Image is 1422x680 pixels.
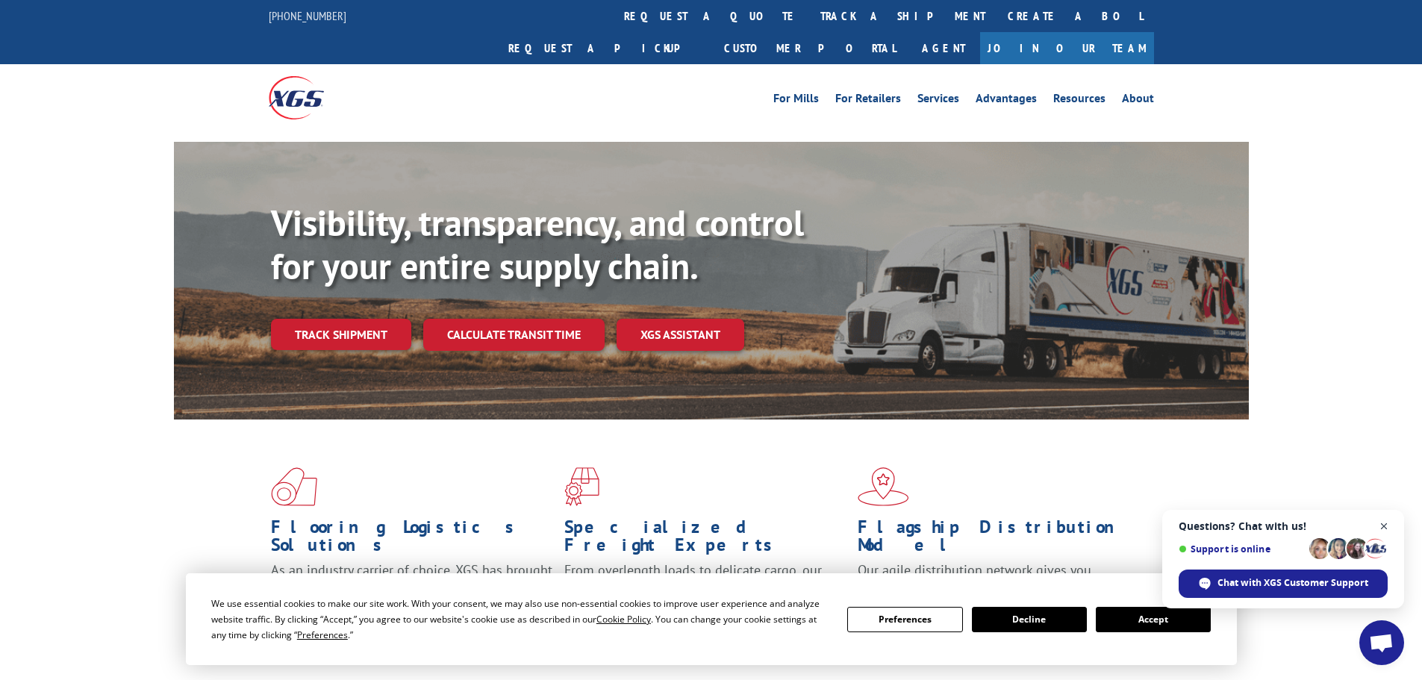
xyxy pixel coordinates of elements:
p: From overlength loads to delicate cargo, our experienced staff knows the best way to move your fr... [564,561,846,628]
a: Track shipment [271,319,411,350]
img: xgs-icon-focused-on-flooring-red [564,467,599,506]
h1: Flooring Logistics Solutions [271,518,553,561]
span: Support is online [1179,543,1304,555]
div: Open chat [1359,620,1404,665]
a: Resources [1053,93,1106,109]
a: About [1122,93,1154,109]
span: Our agile distribution network gives you nationwide inventory management on demand. [858,561,1132,596]
a: XGS ASSISTANT [617,319,744,351]
a: For Mills [773,93,819,109]
a: Calculate transit time [423,319,605,351]
button: Decline [972,607,1087,632]
span: Cookie Policy [596,613,651,626]
span: Preferences [297,628,348,641]
a: Agent [907,32,980,64]
span: As an industry carrier of choice, XGS has brought innovation and dedication to flooring logistics... [271,561,552,614]
button: Preferences [847,607,962,632]
a: Advantages [976,93,1037,109]
span: Chat with XGS Customer Support [1217,576,1368,590]
button: Accept [1096,607,1211,632]
a: Request a pickup [497,32,713,64]
a: [PHONE_NUMBER] [269,8,346,23]
h1: Flagship Distribution Model [858,518,1140,561]
span: Close chat [1375,517,1394,536]
div: Chat with XGS Customer Support [1179,570,1388,598]
b: Visibility, transparency, and control for your entire supply chain. [271,199,804,289]
img: xgs-icon-flagship-distribution-model-red [858,467,909,506]
a: Services [917,93,959,109]
h1: Specialized Freight Experts [564,518,846,561]
img: xgs-icon-total-supply-chain-intelligence-red [271,467,317,506]
span: Questions? Chat with us! [1179,520,1388,532]
a: Join Our Team [980,32,1154,64]
a: Customer Portal [713,32,907,64]
a: For Retailers [835,93,901,109]
div: We use essential cookies to make our site work. With your consent, we may also use non-essential ... [211,596,829,643]
div: Cookie Consent Prompt [186,573,1237,665]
